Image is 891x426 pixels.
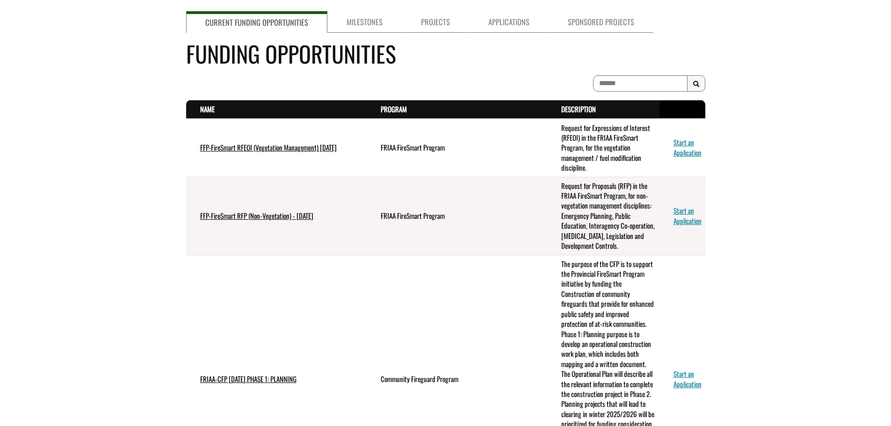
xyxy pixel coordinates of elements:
[200,142,337,152] a: FFP-FireSmart RFEOI (Vegetation Management) [DATE]
[381,104,407,114] a: Program
[200,374,297,384] a: FRIAA-CFP [DATE] PHASE 1: PLANNING
[186,177,367,255] td: FFP-FireSmart RFP (Non-Vegetation) - July 2025
[200,104,215,114] a: Name
[402,11,469,33] a: Projects
[674,205,702,225] a: Start an Application
[469,11,549,33] a: Applications
[561,104,596,114] a: Description
[687,75,705,92] button: Search Results
[593,75,688,92] input: To search on partial text, use the asterisk (*) wildcard character.
[549,11,653,33] a: Sponsored Projects
[547,119,659,177] td: Request for Expressions of Interest (RFEOI) in the FRIAA FireSmart Program, for the vegetation ma...
[367,119,547,177] td: FRIAA FireSmart Program
[200,210,313,221] a: FFP-FireSmart RFP (Non-Vegetation) - [DATE]
[327,11,402,33] a: Milestones
[186,11,327,33] a: Current Funding Opportunities
[674,368,702,389] a: Start an Application
[674,137,702,157] a: Start an Application
[186,119,367,177] td: FFP-FireSmart RFEOI (Vegetation Management) July 2025
[547,177,659,255] td: Request for Proposals (RFP) in the FRIAA FireSmart Program, for non-vegetation management discipl...
[367,177,547,255] td: FRIAA FireSmart Program
[186,37,705,70] h4: Funding Opportunities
